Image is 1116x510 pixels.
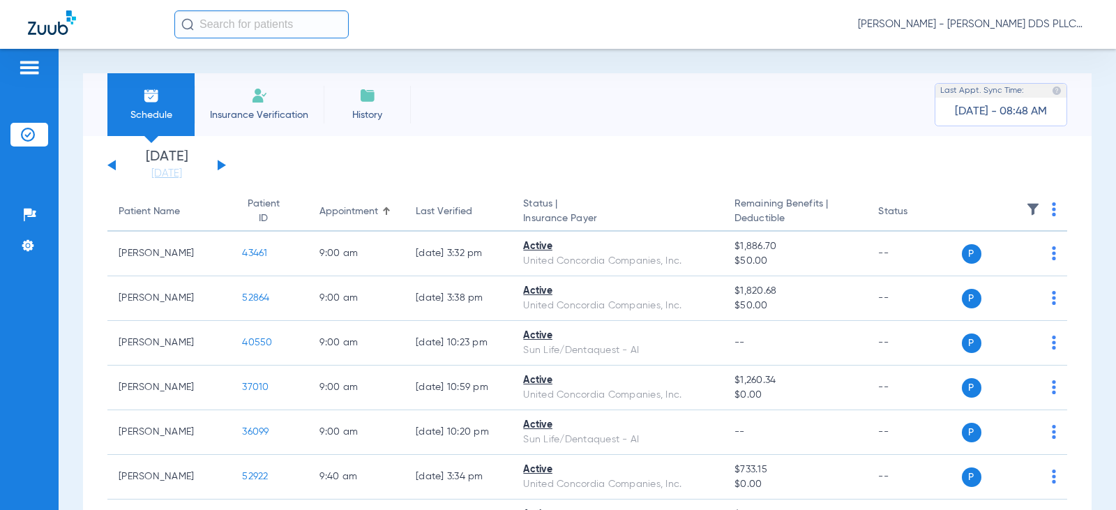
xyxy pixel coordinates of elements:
div: Active [523,284,712,299]
span: P [962,289,981,308]
div: Sun Life/Dentaquest - AI [523,343,712,358]
img: Zuub Logo [28,10,76,35]
span: $50.00 [734,299,856,313]
td: -- [867,321,961,366]
img: last sync help info [1052,86,1062,96]
span: 40550 [242,338,272,347]
td: -- [867,455,961,500]
span: $1,820.68 [734,284,856,299]
div: Active [523,329,712,343]
img: group-dot-blue.svg [1052,380,1056,394]
span: [DATE] - 08:48 AM [955,105,1047,119]
td: [PERSON_NAME] [107,321,231,366]
td: [PERSON_NAME] [107,276,231,321]
img: hamburger-icon [18,59,40,76]
td: 9:00 AM [308,410,405,455]
span: [PERSON_NAME] - [PERSON_NAME] DDS PLLC [858,17,1088,31]
td: [PERSON_NAME] [107,232,231,276]
div: Last Verified [416,204,472,219]
img: group-dot-blue.svg [1052,425,1056,439]
div: Active [523,463,712,477]
td: 9:00 AM [308,366,405,410]
img: filter.svg [1026,202,1040,216]
div: United Concordia Companies, Inc. [523,299,712,313]
td: [PERSON_NAME] [107,455,231,500]
img: Schedule [143,87,160,104]
span: $50.00 [734,254,856,269]
td: -- [867,276,961,321]
div: Last Verified [416,204,501,219]
td: [PERSON_NAME] [107,366,231,410]
td: [DATE] 10:20 PM [405,410,512,455]
span: 37010 [242,382,269,392]
td: 9:00 AM [308,321,405,366]
span: Last Appt. Sync Time: [940,84,1024,98]
span: 43461 [242,248,267,258]
div: Appointment [319,204,378,219]
td: [DATE] 3:38 PM [405,276,512,321]
td: [DATE] 3:32 PM [405,232,512,276]
div: Active [523,239,712,254]
span: 52864 [242,293,269,303]
td: -- [867,410,961,455]
div: United Concordia Companies, Inc. [523,477,712,492]
td: [DATE] 10:59 PM [405,366,512,410]
img: group-dot-blue.svg [1052,246,1056,260]
a: [DATE] [125,167,209,181]
td: [DATE] 3:34 PM [405,455,512,500]
th: Status | [512,193,723,232]
td: 9:00 AM [308,232,405,276]
th: Status [867,193,961,232]
span: $1,260.34 [734,373,856,388]
span: P [962,333,981,353]
input: Search for patients [174,10,349,38]
div: Active [523,373,712,388]
div: United Concordia Companies, Inc. [523,254,712,269]
span: Deductible [734,211,856,226]
iframe: Chat Widget [1046,443,1116,510]
img: group-dot-blue.svg [1052,291,1056,305]
span: Schedule [118,108,184,122]
div: Sun Life/Dentaquest - AI [523,433,712,447]
td: -- [867,366,961,410]
span: -- [734,427,745,437]
span: 52922 [242,472,268,481]
span: 36099 [242,427,269,437]
span: History [334,108,400,122]
div: Patient ID [242,197,285,226]
div: United Concordia Companies, Inc. [523,388,712,403]
td: 9:40 AM [308,455,405,500]
span: Insurance Payer [523,211,712,226]
img: group-dot-blue.svg [1052,336,1056,350]
td: 9:00 AM [308,276,405,321]
div: Active [523,418,712,433]
img: History [359,87,376,104]
img: Search Icon [181,18,194,31]
span: $733.15 [734,463,856,477]
th: Remaining Benefits | [723,193,867,232]
span: P [962,244,981,264]
span: $0.00 [734,477,856,492]
td: [PERSON_NAME] [107,410,231,455]
img: group-dot-blue.svg [1052,202,1056,216]
li: [DATE] [125,150,209,181]
span: -- [734,338,745,347]
img: Manual Insurance Verification [251,87,268,104]
span: $0.00 [734,388,856,403]
span: P [962,467,981,487]
td: [DATE] 10:23 PM [405,321,512,366]
span: P [962,378,981,398]
div: Patient Name [119,204,180,219]
td: -- [867,232,961,276]
span: $1,886.70 [734,239,856,254]
div: Patient ID [242,197,297,226]
div: Appointment [319,204,393,219]
div: Patient Name [119,204,220,219]
span: Insurance Verification [205,108,313,122]
span: P [962,423,981,442]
